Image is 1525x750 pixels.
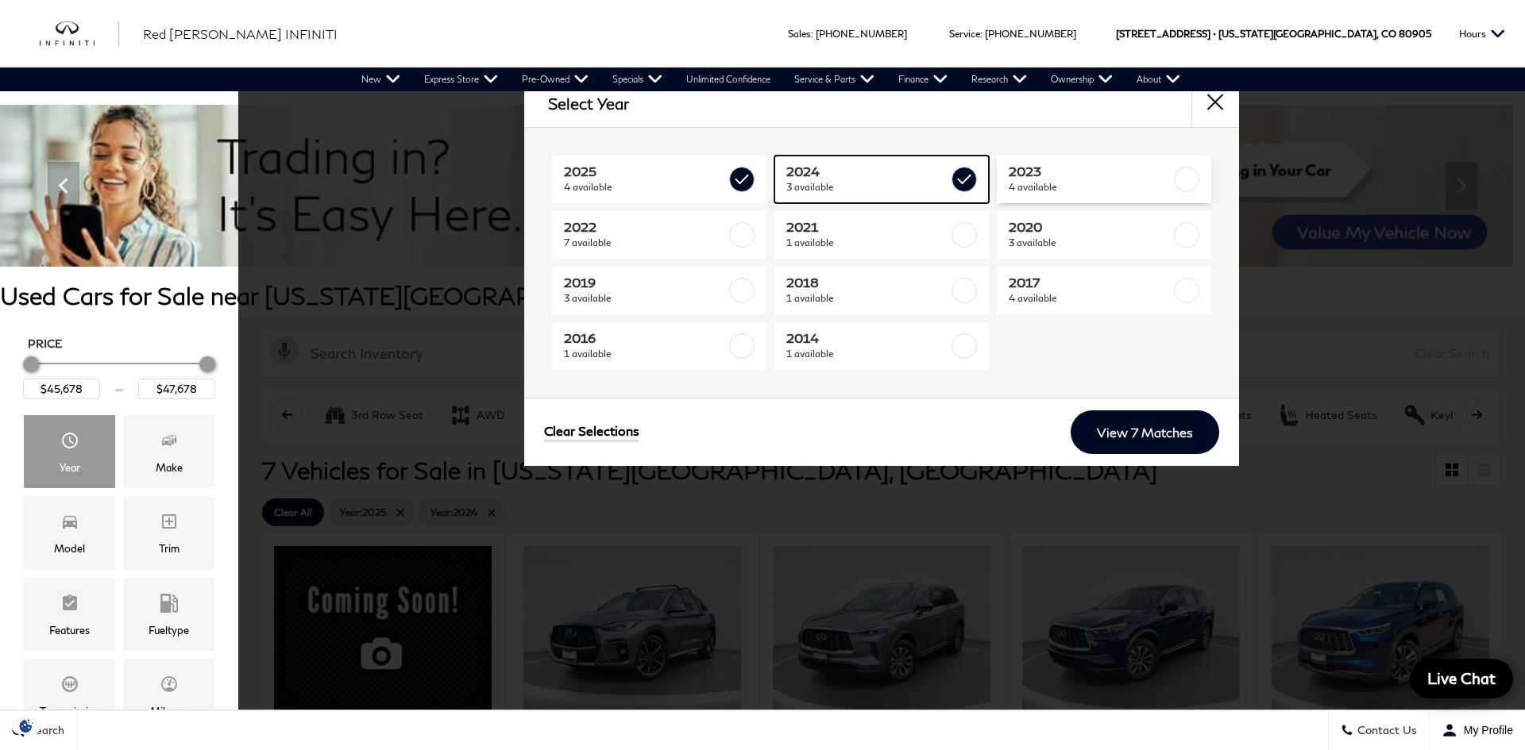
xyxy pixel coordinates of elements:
[552,211,766,259] a: 20227 available
[786,330,948,346] span: 2014
[160,508,179,540] span: Trim
[997,156,1211,203] a: 20234 available
[1457,724,1513,737] span: My Profile
[40,21,119,47] img: INFINITI
[774,211,989,259] a: 20211 available
[564,219,726,235] span: 2022
[1009,219,1171,235] span: 2020
[1353,724,1417,737] span: Contact Us
[60,459,80,476] div: Year
[1419,668,1504,688] span: Live Chat
[25,724,64,737] span: Search
[786,346,948,362] span: 1 available
[160,671,179,702] span: Mileage
[1009,275,1171,290] span: 2017
[786,290,948,306] span: 1 available
[564,290,726,306] span: 3 available
[997,267,1211,314] a: 20174 available
[886,67,959,91] a: Finance
[24,659,115,732] div: TransmissionTransmission
[564,179,726,195] span: 4 available
[123,578,214,651] div: FueltypeFueltype
[1071,410,1219,454] a: View 7 Matches
[143,25,338,44] a: Red [PERSON_NAME] INFINITI
[786,219,948,235] span: 2021
[949,28,980,40] span: Service
[564,346,726,362] span: 1 available
[123,415,214,488] div: MakeMake
[548,94,629,112] h2: Select Year
[123,496,214,569] div: TrimTrim
[552,267,766,314] a: 20193 available
[786,163,948,179] span: 2024
[985,28,1076,40] a: [PHONE_NUMBER]
[160,590,179,621] span: Fueltype
[959,67,1039,91] a: Research
[1191,79,1239,127] button: close
[774,156,989,203] a: 20243 available
[1009,235,1171,251] span: 3 available
[1009,163,1171,179] span: 2023
[60,671,79,702] span: Transmission
[1009,179,1171,195] span: 4 available
[40,21,119,47] a: infiniti
[816,28,907,40] a: [PHONE_NUMBER]
[138,379,215,399] input: Maximum
[40,702,100,720] div: Transmission
[1039,67,1125,91] a: Ownership
[552,322,766,370] a: 20161 available
[24,496,115,569] div: ModelModel
[788,28,811,40] span: Sales
[774,322,989,370] a: 20141 available
[23,351,215,399] div: Price
[60,590,79,621] span: Features
[1430,710,1525,750] button: Open user profile menu
[54,540,85,557] div: Model
[811,28,813,40] span: :
[349,67,1192,91] nav: Main Navigation
[150,702,188,720] div: Mileage
[1116,28,1431,40] a: [STREET_ADDRESS] • [US_STATE][GEOGRAPHIC_DATA], CO 80905
[564,275,726,290] span: 2019
[143,26,338,41] span: Red [PERSON_NAME] INFINITI
[123,659,214,732] div: MileageMileage
[24,415,115,488] div: YearYear
[510,67,600,91] a: Pre-Owned
[997,211,1211,259] a: 20203 available
[149,621,189,639] div: Fueltype
[786,235,948,251] span: 1 available
[156,459,183,476] div: Make
[564,330,726,346] span: 2016
[159,540,180,557] div: Trim
[8,717,44,734] img: Opt-Out Icon
[60,427,79,459] span: Year
[1009,290,1171,306] span: 4 available
[199,356,215,372] div: Maximum Price
[349,67,412,91] a: New
[786,179,948,195] span: 3 available
[48,162,79,210] div: Previous
[1410,659,1513,698] a: Live Chat
[782,67,886,91] a: Service & Parts
[564,163,726,179] span: 2025
[786,275,948,290] span: 2018
[60,508,79,540] span: Model
[544,423,639,442] a: Clear Selections
[600,67,674,91] a: Specials
[49,621,90,639] div: Features
[28,337,210,351] h5: Price
[774,267,989,314] a: 20181 available
[160,427,179,459] span: Make
[23,356,39,372] div: Minimum Price
[980,28,983,40] span: :
[8,717,44,734] section: Click to Open Cookie Consent Modal
[23,379,100,399] input: Minimum
[674,67,782,91] a: Unlimited Confidence
[552,156,766,203] a: 20254 available
[1125,67,1192,91] a: About
[24,578,115,651] div: FeaturesFeatures
[564,235,726,251] span: 7 available
[412,67,510,91] a: Express Store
